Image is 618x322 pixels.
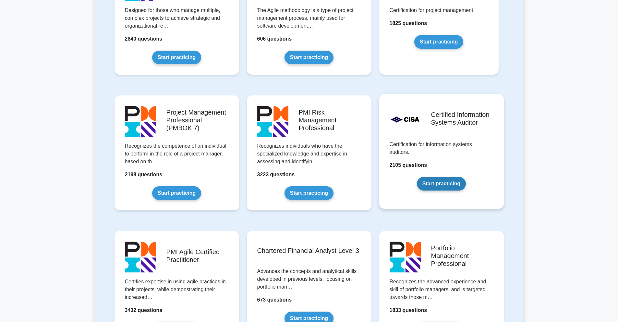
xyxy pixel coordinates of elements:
a: Start practicing [414,35,463,49]
a: Start practicing [152,51,201,64]
a: Start practicing [285,186,333,200]
a: Start practicing [152,186,201,200]
a: Start practicing [285,51,333,64]
a: Start practicing [417,177,466,191]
